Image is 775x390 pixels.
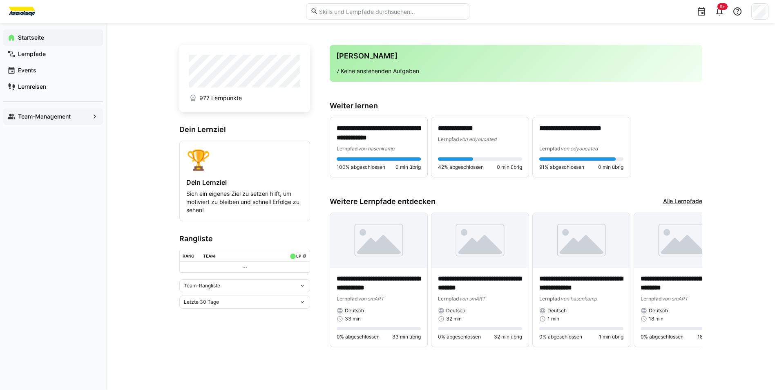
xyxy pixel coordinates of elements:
span: Deutsch [446,307,465,314]
span: von hasenkamp [561,296,597,302]
span: Letzte 30 Tage [184,299,219,305]
div: Team [203,253,215,258]
span: 32 min [446,316,462,322]
p: √ Keine anstehenden Aufgaben [336,67,696,75]
span: Lernpfad [641,296,662,302]
span: 0% abgeschlossen [539,334,582,340]
input: Skills und Lernpfade durchsuchen… [318,8,465,15]
span: von smART [459,296,485,302]
h4: Dein Lernziel [186,178,303,186]
span: Lernpfad [438,296,459,302]
span: 33 min übrig [392,334,421,340]
span: 42% abgeschlossen [438,164,484,170]
h3: Rangliste [179,234,310,243]
img: image [634,213,731,268]
span: 33 min [345,316,361,322]
span: 91% abgeschlossen [539,164,584,170]
div: LP [296,253,301,258]
span: Deutsch [345,307,364,314]
span: 18 min übrig [697,334,725,340]
span: von hasenkamp [358,146,394,152]
span: Lernpfad [337,296,358,302]
span: 100% abgeschlossen [337,164,385,170]
h3: Dein Lernziel [179,125,310,134]
div: Rang [183,253,194,258]
a: ø [303,252,306,259]
span: von edyoucated [459,136,496,142]
span: 977 Lernpunkte [199,94,242,102]
p: Sich ein eigenes Ziel zu setzen hilft, um motiviert zu bleiben und schnell Erfolge zu sehen! [186,190,303,214]
span: Lernpfad [438,136,459,142]
h3: Weitere Lernpfade entdecken [330,197,436,206]
span: Lernpfad [539,296,561,302]
h3: [PERSON_NAME] [336,52,696,61]
span: 1 min übrig [599,334,623,340]
div: 🏆 [186,148,303,172]
span: 9+ [720,4,725,9]
span: 0 min übrig [497,164,522,170]
img: image [330,213,427,268]
span: 18 min [649,316,663,322]
span: Team-Rangliste [184,282,220,289]
h3: Weiter lernen [330,101,702,110]
span: 0% abgeschlossen [337,334,380,340]
span: 0% abgeschlossen [438,334,481,340]
img: image [431,213,529,268]
span: Deutsch [547,307,567,314]
span: 1 min [547,316,559,322]
span: 32 min übrig [494,334,522,340]
span: 0 min übrig [598,164,623,170]
span: von smART [662,296,688,302]
span: Lernpfad [539,146,561,152]
span: 0% abgeschlossen [641,334,683,340]
span: von edyoucated [561,146,598,152]
span: Deutsch [649,307,668,314]
img: image [533,213,630,268]
a: Alle Lernpfade [663,197,702,206]
span: von smART [358,296,384,302]
span: Lernpfad [337,146,358,152]
span: 0 min übrig [395,164,421,170]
